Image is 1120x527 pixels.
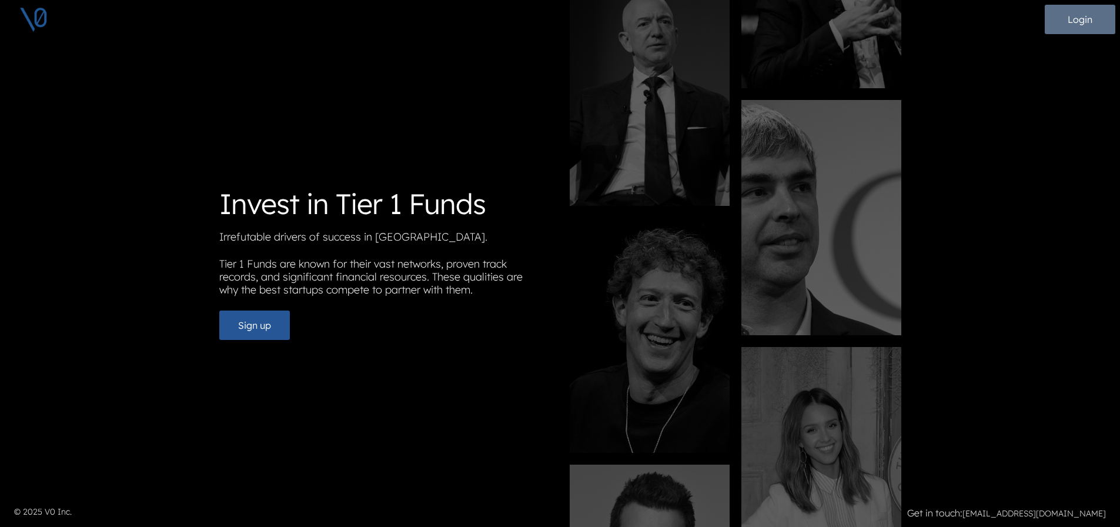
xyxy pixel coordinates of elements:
[219,311,290,340] button: Sign up
[19,5,48,34] img: V0 logo
[219,187,551,221] h1: Invest in Tier 1 Funds
[962,508,1106,519] a: [EMAIL_ADDRESS][DOMAIN_NAME]
[907,507,962,519] strong: Get in touch:
[1045,5,1115,34] button: Login
[14,506,553,518] p: © 2025 V0 Inc.
[219,231,551,248] p: Irrefutable drivers of success in [GEOGRAPHIC_DATA].
[219,258,551,301] p: Tier 1 Funds are known for their vast networks, proven track records, and significant financial r...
